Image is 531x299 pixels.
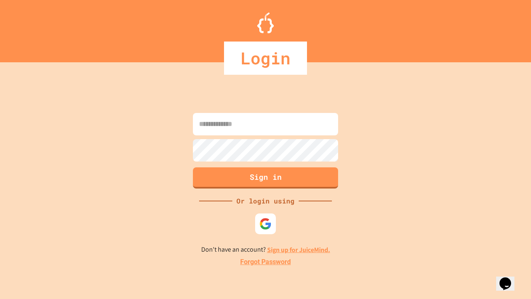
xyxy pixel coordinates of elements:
[496,266,523,291] iframe: chat widget
[240,257,291,267] a: Forgot Password
[267,245,330,254] a: Sign up for JuiceMind.
[193,167,338,189] button: Sign in
[232,196,299,206] div: Or login using
[257,12,274,33] img: Logo.svg
[224,42,307,75] div: Login
[259,218,272,230] img: google-icon.svg
[201,245,330,255] p: Don't have an account?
